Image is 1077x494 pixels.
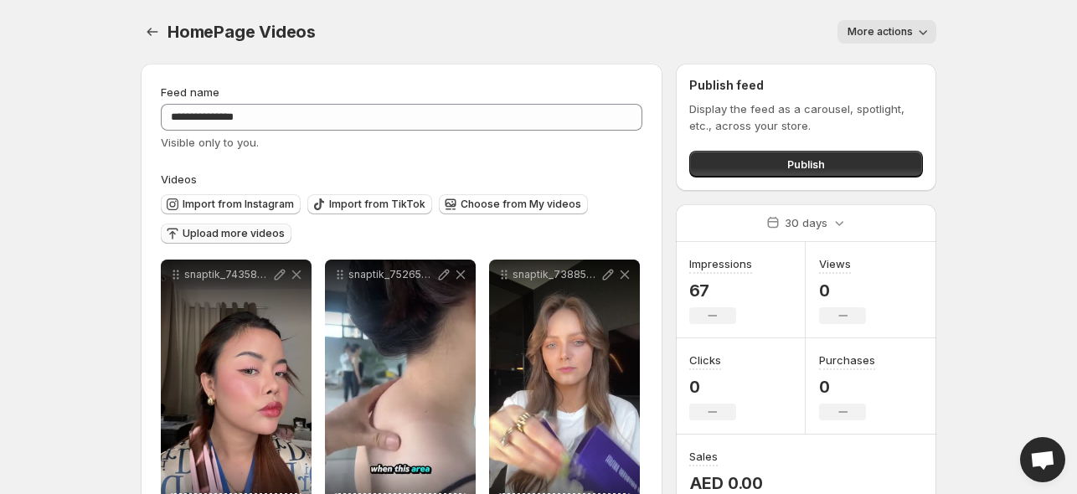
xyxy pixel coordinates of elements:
[689,100,923,134] p: Display the feed as a carousel, spotlight, etc., across your store.
[819,255,851,272] h3: Views
[161,224,291,244] button: Upload more videos
[183,198,294,211] span: Import from Instagram
[689,151,923,178] button: Publish
[329,198,425,211] span: Import from TikTok
[348,268,435,281] p: snaptik_7526543419771063608
[819,377,875,397] p: 0
[787,156,825,172] span: Publish
[689,77,923,94] h2: Publish feed
[689,352,721,368] h3: Clicks
[689,473,763,493] p: AED 0.00
[689,448,718,465] h3: Sales
[183,227,285,240] span: Upload more videos
[167,22,316,42] span: HomePage Videos
[513,268,600,281] p: snaptik_7388537954316209440_v2
[161,85,219,99] span: Feed name
[161,172,197,186] span: Videos
[1020,437,1065,482] div: Open chat
[837,20,936,44] button: More actions
[184,268,271,281] p: snaptik_7435876221436562709
[848,25,913,39] span: More actions
[161,194,301,214] button: Import from Instagram
[461,198,581,211] span: Choose from My videos
[307,194,432,214] button: Import from TikTok
[689,255,752,272] h3: Impressions
[689,377,736,397] p: 0
[819,280,866,301] p: 0
[141,20,164,44] button: Settings
[439,194,588,214] button: Choose from My videos
[785,214,827,231] p: 30 days
[161,136,259,149] span: Visible only to you.
[689,280,752,301] p: 67
[819,352,875,368] h3: Purchases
